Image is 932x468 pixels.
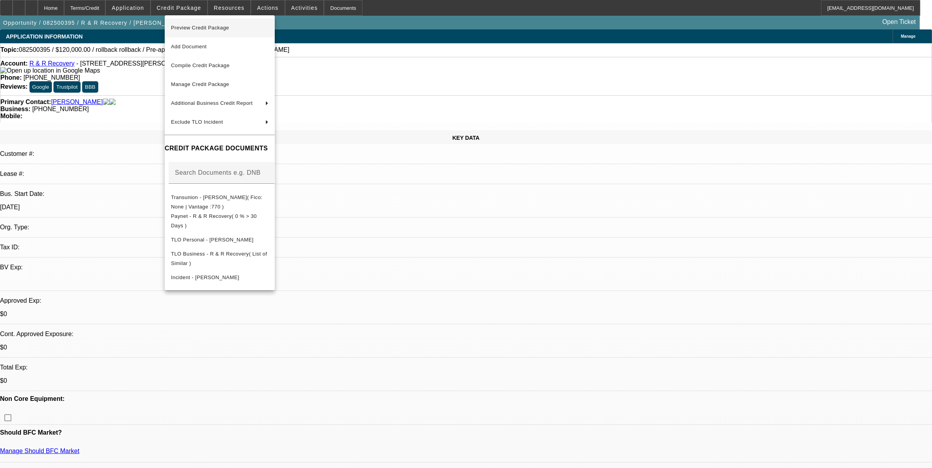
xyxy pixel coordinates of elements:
span: Additional Business Credit Report [171,100,253,106]
span: Manage Credit Package [171,81,229,87]
span: TLO Business - R & R Recovery( List of Similar ) [171,250,267,266]
span: Incident - [PERSON_NAME] [171,274,239,280]
span: Add Document [171,44,207,49]
button: Paynet - R & R Recovery( 0 % > 30 Days ) [165,211,275,230]
mat-label: Search Documents e.g. DNB [175,169,261,175]
button: TLO Business - R & R Recovery( List of Similar ) [165,249,275,268]
span: TLO Personal - [PERSON_NAME] [171,236,254,242]
span: Preview Credit Package [171,25,229,31]
span: Paynet - R & R Recovery( 0 % > 30 Days ) [171,213,257,228]
button: Transunion - Ford, Robert( Fico: None | Vantage :770 ) [165,192,275,211]
button: Incident - Ford, Robert [165,268,275,287]
span: Compile Credit Package [171,62,230,68]
h4: CREDIT PACKAGE DOCUMENTS [165,144,275,153]
span: Exclude TLO Incident [171,119,223,125]
span: Transunion - [PERSON_NAME]( Fico: None | Vantage :770 ) [171,194,263,209]
button: TLO Personal - Ford, Robert [165,230,275,249]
